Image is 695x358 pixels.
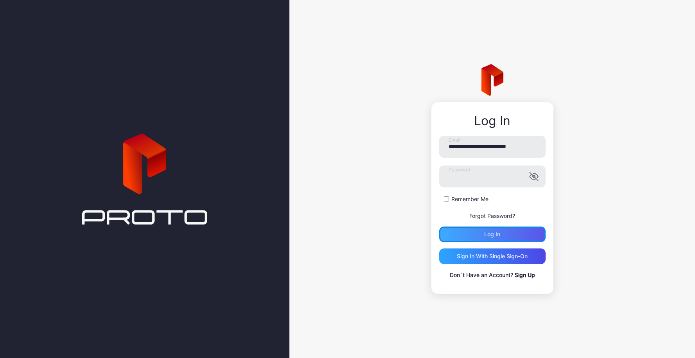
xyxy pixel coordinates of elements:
div: Log In [439,114,546,128]
button: Sign in With Single Sign-On [439,248,546,264]
a: Sign Up [515,272,535,278]
button: Password [529,172,539,181]
input: Email [439,136,546,158]
div: Sign in With Single Sign-On [457,253,528,259]
p: Don`t Have an Account? [439,270,546,280]
label: Remember Me [451,195,488,203]
a: Forgot Password? [469,212,515,219]
button: Log in [439,227,546,242]
input: Password [439,166,546,187]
